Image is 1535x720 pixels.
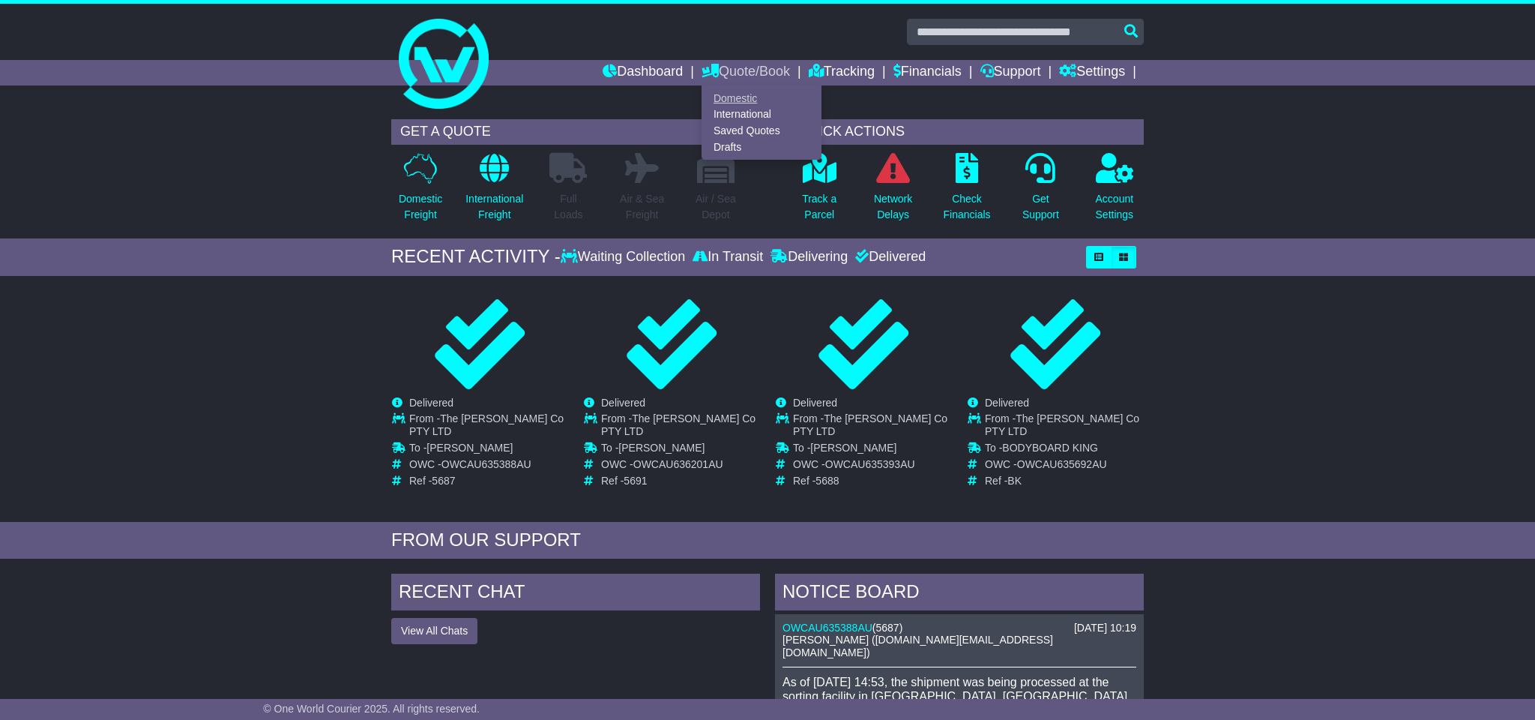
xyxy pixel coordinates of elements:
a: Settings [1059,60,1125,85]
span: BK [1007,475,1022,487]
td: Ref - [601,475,759,487]
span: [PERSON_NAME] [618,442,705,454]
p: Air & Sea Freight [620,191,664,223]
p: Get Support [1022,191,1059,223]
span: The [PERSON_NAME] Co PTY LTD [409,412,564,437]
p: International Freight [465,191,523,223]
td: From - [601,412,759,442]
p: Air / Sea Depot [696,191,736,223]
td: From - [409,412,567,442]
a: Financials [893,60,962,85]
p: Account Settings [1096,191,1134,223]
td: OWC - [985,458,1143,475]
span: [PERSON_NAME] [426,442,513,454]
div: NOTICE BOARD [775,574,1144,614]
a: Saved Quotes [702,123,821,139]
div: RECENT CHAT [391,574,760,614]
a: Drafts [702,139,821,155]
a: Tracking [809,60,875,85]
div: QUICK ACTIONS [790,119,1144,145]
a: DomesticFreight [398,152,443,231]
td: Ref - [985,475,1143,487]
span: OWCAU635393AU [825,458,915,470]
div: Delivered [851,249,926,265]
a: Dashboard [603,60,683,85]
a: OWCAU635388AU [782,622,872,634]
p: Check Financials [944,191,991,223]
td: To - [793,442,951,458]
div: Quote/Book [702,85,821,160]
p: As of [DATE] 14:53, the shipment was being processed at the sorting facility in [GEOGRAPHIC_DATA]... [782,675,1136,718]
span: OWCAU635692AU [1017,458,1107,470]
span: Delivered [985,397,1029,409]
div: Delivering [767,249,851,265]
td: From - [793,412,951,442]
a: Domestic [702,90,821,106]
div: In Transit [689,249,767,265]
td: To - [985,442,1143,458]
a: AccountSettings [1095,152,1135,231]
span: 5687 [876,622,899,634]
td: To - [601,442,759,458]
a: CheckFinancials [943,152,992,231]
div: GET A QUOTE [391,119,745,145]
td: Ref - [793,475,951,487]
span: 5688 [815,475,839,487]
span: 5691 [624,475,647,487]
td: OWC - [793,458,951,475]
span: OWCAU636201AU [633,458,723,470]
div: FROM OUR SUPPORT [391,529,1144,551]
span: The [PERSON_NAME] Co PTY LTD [985,412,1139,437]
div: [DATE] 10:19 [1074,622,1136,634]
span: The [PERSON_NAME] Co PTY LTD [793,412,947,437]
span: [PERSON_NAME] ([DOMAIN_NAME][EMAIL_ADDRESS][DOMAIN_NAME]) [782,634,1053,658]
span: © One World Courier 2025. All rights reserved. [263,703,480,715]
a: Support [980,60,1041,85]
td: Ref - [409,475,567,487]
p: Domestic Freight [399,191,442,223]
a: NetworkDelays [873,152,913,231]
a: International [702,106,821,123]
span: 5687 [432,475,455,487]
span: OWCAU635388AU [441,458,531,470]
span: Delivered [793,397,837,409]
button: View All Chats [391,618,477,644]
span: Delivered [409,397,453,409]
p: Track a Parcel [802,191,836,223]
td: To - [409,442,567,458]
a: Track aParcel [801,152,837,231]
span: The [PERSON_NAME] Co PTY LTD [601,412,756,437]
p: Network Delays [874,191,912,223]
a: InternationalFreight [465,152,524,231]
div: Waiting Collection [561,249,689,265]
span: Delivered [601,397,645,409]
div: RECENT ACTIVITY - [391,246,561,268]
a: GetSupport [1022,152,1060,231]
span: [PERSON_NAME] [810,442,896,454]
td: From - [985,412,1143,442]
td: OWC - [601,458,759,475]
p: Full Loads [549,191,587,223]
a: Quote/Book [702,60,790,85]
span: BODYBOARD KING [1002,442,1098,454]
div: ( ) [782,622,1136,634]
td: OWC - [409,458,567,475]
